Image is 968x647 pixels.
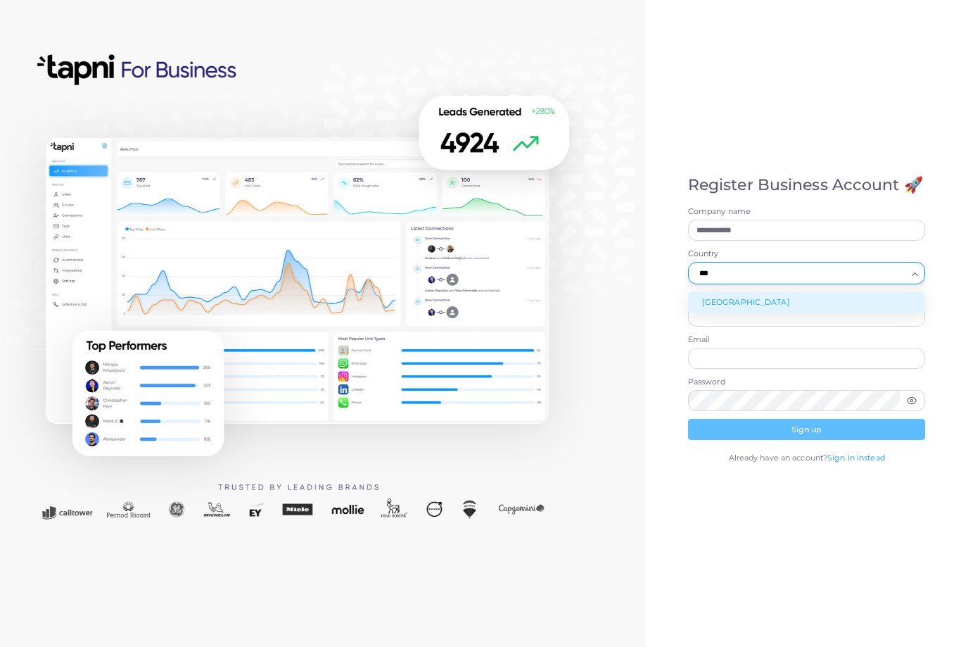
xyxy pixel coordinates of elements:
[688,176,926,194] h4: Register Business Account 🚀
[688,206,926,218] label: Company name
[688,262,926,284] div: Search for option
[694,265,907,281] input: Search for option
[729,453,828,463] span: Already have an account?
[688,419,926,440] button: Sign up
[688,377,926,388] label: Password
[688,249,926,260] label: Country
[688,334,926,346] label: Email
[688,292,926,303] label: Full Name
[827,453,885,463] a: Sign in instead
[688,292,926,313] li: [GEOGRAPHIC_DATA]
